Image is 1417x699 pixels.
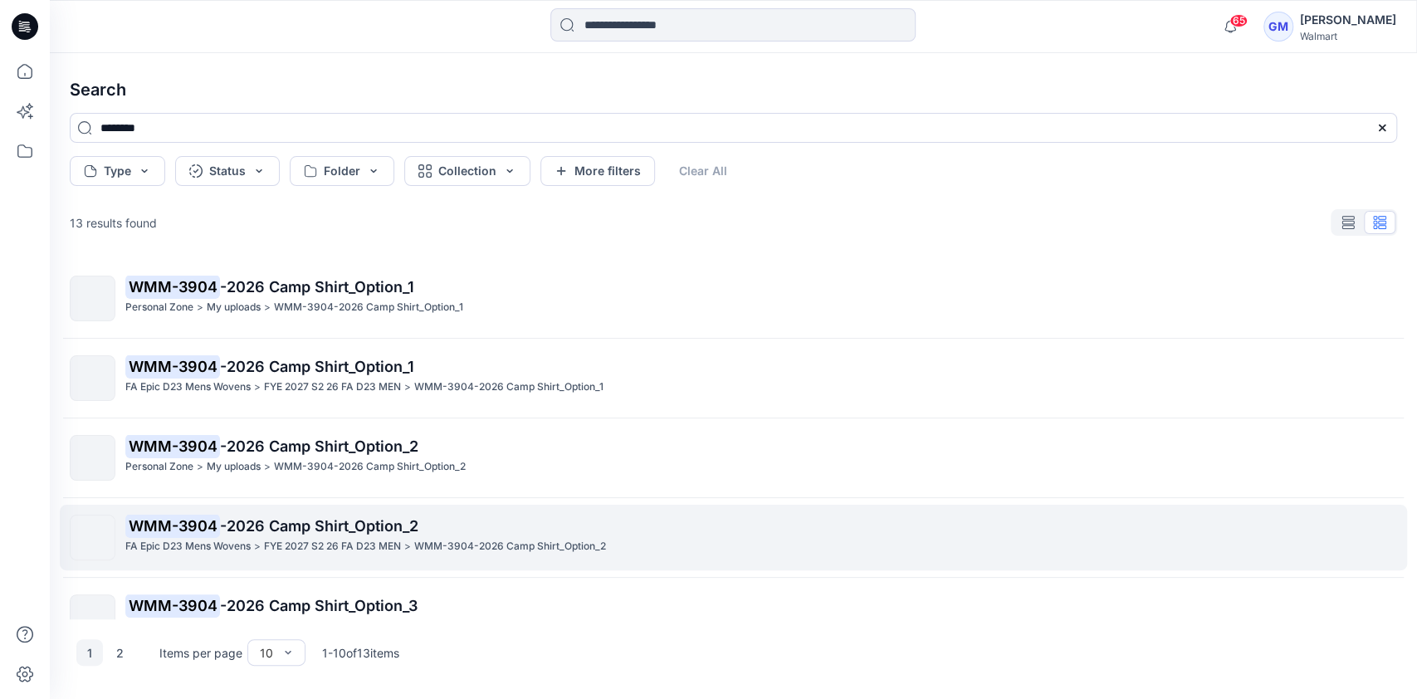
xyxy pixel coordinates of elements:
mark: WMM-3904 [125,434,220,457]
div: GM [1263,12,1293,42]
p: WMM-3904-2026 Camp Shirt_Option_1 [414,379,603,396]
p: FYE 2027 S2 26 FA D23 MEN [264,538,401,555]
button: Status [175,156,280,186]
button: 1 [76,639,103,666]
p: > [197,458,203,476]
p: > [264,618,271,635]
p: > [404,538,411,555]
button: 2 [106,639,133,666]
p: WMM-3904-2026 Camp Shirt_Option_1 [274,299,463,316]
button: Folder [290,156,394,186]
mark: WMM-3904 [125,354,220,378]
p: > [254,379,261,396]
p: > [197,618,203,635]
p: Personal Zone [125,299,193,316]
div: 10 [260,644,273,662]
p: WMM-3904-2026 Camp Shirt_Option_2 [274,458,466,476]
p: FA Epic D23 Mens Wovens [125,379,251,396]
p: 13 results found [70,214,157,232]
a: WMM-3904-2026 Camp Shirt_Option_1FA Epic D23 Mens Wovens>FYE 2027 S2 26 FA D23 MEN>WMM-3904-2026 ... [60,345,1407,411]
p: Items per page [159,644,242,662]
button: More filters [540,156,655,186]
p: 1 - 10 of 13 items [322,644,399,662]
div: [PERSON_NAME] [1300,10,1396,30]
span: -2026 Camp Shirt_Option_3 [220,597,418,614]
h4: Search [56,66,1410,113]
button: Type [70,156,165,186]
span: -2026 Camp Shirt_Option_1 [220,278,414,296]
span: -2026 Camp Shirt_Option_2 [220,437,418,455]
p: > [254,538,261,555]
p: > [197,299,203,316]
div: Walmart [1300,30,1396,42]
p: WMM-3904-2026 Camp Shirt_Option_3 [274,618,466,635]
p: My uploads [207,299,261,316]
p: FA Epic D23 Mens Wovens [125,538,251,555]
p: > [264,458,271,476]
span: 65 [1229,14,1248,27]
mark: WMM-3904 [125,275,220,298]
mark: WMM-3904 [125,594,220,617]
a: WMM-3904-2026 Camp Shirt_Option_1Personal Zone>My uploads>WMM-3904-2026 Camp Shirt_Option_1 [60,266,1407,331]
p: FYE 2027 S2 26 FA D23 MEN [264,379,401,396]
p: > [404,379,411,396]
p: My uploads [207,458,261,476]
a: WMM-3904-2026 Camp Shirt_Option_3Personal Zone>My uploads>WMM-3904-2026 Camp Shirt_Option_3 [60,584,1407,650]
p: Personal Zone [125,618,193,635]
span: -2026 Camp Shirt_Option_2 [220,517,418,535]
button: Collection [404,156,530,186]
p: My uploads [207,618,261,635]
p: WMM-3904-2026 Camp Shirt_Option_2 [414,538,606,555]
mark: WMM-3904 [125,514,220,537]
a: WMM-3904-2026 Camp Shirt_Option_2Personal Zone>My uploads>WMM-3904-2026 Camp Shirt_Option_2 [60,425,1407,491]
p: > [264,299,271,316]
span: -2026 Camp Shirt_Option_1 [220,358,414,375]
a: WMM-3904-2026 Camp Shirt_Option_2FA Epic D23 Mens Wovens>FYE 2027 S2 26 FA D23 MEN>WMM-3904-2026 ... [60,505,1407,570]
p: Personal Zone [125,458,193,476]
